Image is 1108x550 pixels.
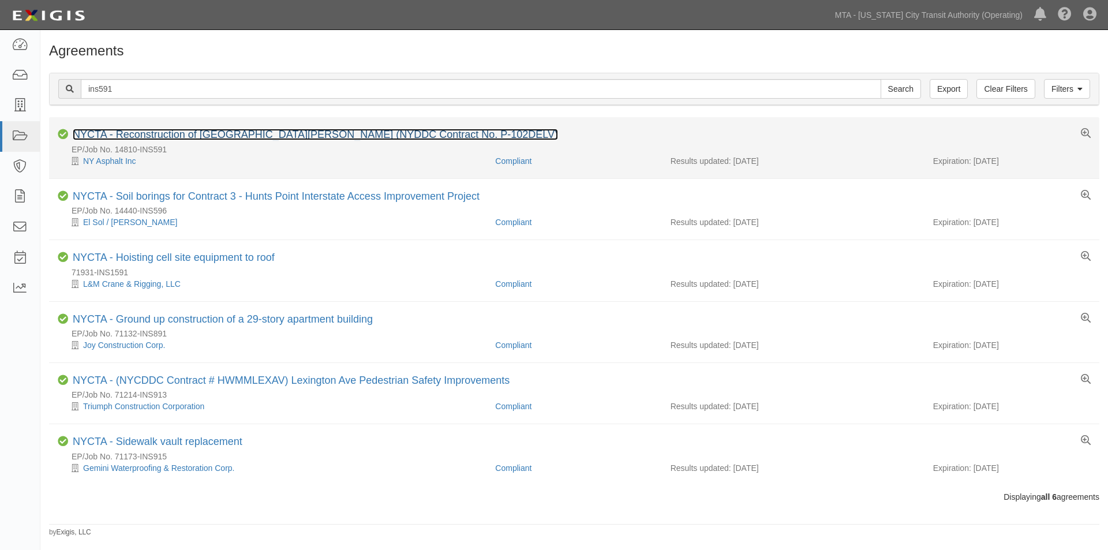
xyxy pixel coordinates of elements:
[58,278,486,290] div: L&M Crane & Rigging, LLC
[73,375,510,387] div: NYCTA - (NYCDDC Contract # HWMMLEXAV) Lexington Ave Pedestrian Safety Improvements
[58,314,68,324] i: Compliant
[83,218,177,227] a: El Sol / [PERSON_NAME]
[57,528,91,536] a: Exigis, LLC
[58,267,1099,278] div: 71931-INS1591
[933,216,1091,228] div: Expiration: [DATE]
[73,252,275,264] div: NYCTA - Hoisting cell site equipment to roof
[1081,252,1091,262] a: View results summary
[49,43,1099,58] h1: Agreements
[81,79,881,99] input: Search
[671,216,916,228] div: Results updated: [DATE]
[73,129,558,141] div: NYCTA - Reconstruction of Del Valle Square (NYDDC Contract No. P-102DELV)
[58,144,1099,155] div: EP/Job No. 14810-INS591
[49,527,91,537] small: by
[1081,190,1091,201] a: View results summary
[73,252,275,263] a: NYCTA - Hoisting cell site equipment to roof
[73,313,373,325] a: NYCTA - Ground up construction of a 29-story apartment building
[58,216,486,228] div: El Sol / DeFoe JV
[9,5,88,26] img: logo-5460c22ac91f19d4615b14bd174203de0afe785f0fc80cf4dbbc73dc1793850b.png
[58,191,68,201] i: Compliant
[58,389,1099,401] div: EP/Job No. 71214-INS913
[933,339,1091,351] div: Expiration: [DATE]
[73,190,480,203] div: NYCTA - Soil borings for Contract 3 - Hunts Point Interstate Access Improvement Project
[671,339,916,351] div: Results updated: [DATE]
[930,79,968,99] a: Export
[1081,436,1091,446] a: View results summary
[495,402,531,411] a: Compliant
[933,278,1091,290] div: Expiration: [DATE]
[1081,129,1091,139] a: View results summary
[83,402,204,411] a: Triumph Construction Corporation
[495,341,531,350] a: Compliant
[495,218,531,227] a: Compliant
[671,155,916,167] div: Results updated: [DATE]
[83,279,181,289] a: L&M Crane & Rigging, LLC
[58,451,1099,462] div: EP/Job No. 71173-INS915
[73,129,558,140] a: NYCTA - Reconstruction of [GEOGRAPHIC_DATA][PERSON_NAME] (NYDDC Contract No. P-102DELV)
[58,436,68,447] i: Compliant
[881,79,921,99] input: Search
[495,279,531,289] a: Compliant
[73,436,242,448] div: NYCTA - Sidewalk vault replacement
[83,156,136,166] a: NY Asphalt Inc
[495,156,531,166] a: Compliant
[83,341,165,350] a: Joy Construction Corp.
[1081,313,1091,324] a: View results summary
[73,375,510,386] a: NYCTA - (NYCDDC Contract # HWMMLEXAV) Lexington Ave Pedestrian Safety Improvements
[933,462,1091,474] div: Expiration: [DATE]
[671,462,916,474] div: Results updated: [DATE]
[40,491,1108,503] div: Displaying agreements
[1044,79,1090,99] a: Filters
[671,278,916,290] div: Results updated: [DATE]
[58,462,486,474] div: Gemini Waterproofing & Restoration Corp.
[73,436,242,447] a: NYCTA - Sidewalk vault replacement
[73,313,373,326] div: NYCTA - Ground up construction of a 29-story apartment building
[58,252,68,263] i: Compliant
[671,401,916,412] div: Results updated: [DATE]
[58,328,1099,339] div: EP/Job No. 71132-INS891
[58,205,1099,216] div: EP/Job No. 14440-INS596
[976,79,1035,99] a: Clear Filters
[58,339,486,351] div: Joy Construction Corp.
[495,463,531,473] a: Compliant
[1058,8,1072,22] i: Help Center - Complianz
[58,375,68,386] i: Compliant
[58,155,486,167] div: NY Asphalt Inc
[73,190,480,202] a: NYCTA - Soil borings for Contract 3 - Hunts Point Interstate Access Improvement Project
[83,463,234,473] a: Gemini Waterproofing & Restoration Corp.
[829,3,1028,27] a: MTA - [US_STATE] City Transit Authority (Operating)
[1041,492,1057,502] b: all 6
[58,129,68,140] i: Compliant
[933,155,1091,167] div: Expiration: [DATE]
[58,401,486,412] div: Triumph Construction Corporation
[933,401,1091,412] div: Expiration: [DATE]
[1081,375,1091,385] a: View results summary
